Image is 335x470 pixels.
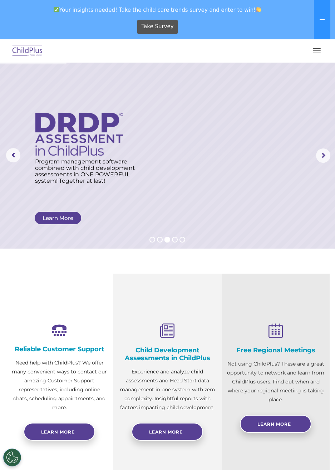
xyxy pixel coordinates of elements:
[11,43,44,59] img: ChildPlus by Procare Solutions
[227,346,324,354] h4: Free Regional Meetings
[24,423,95,441] a: Learn more
[11,358,108,412] p: Need help with ChildPlus? We offer many convenient ways to contact our amazing Customer Support r...
[3,3,312,17] span: Your insights needed! Take the child care trends survey and enter to win!
[35,113,123,156] img: DRDP Assessment in ChildPlus
[256,7,261,12] img: 👏
[119,367,216,412] p: Experience and analyze child assessments and Head Start data management in one system with zero c...
[35,212,81,224] a: Learn More
[54,7,59,12] img: ✅
[227,359,324,404] p: Not using ChildPlus? These are a great opportunity to network and learn from ChildPlus users. Fin...
[11,345,108,353] h4: Reliable Customer Support
[132,423,203,441] a: Learn More
[257,421,291,427] span: Learn More
[137,20,178,34] a: Take Survey
[119,346,216,362] h4: Child Development Assessments in ChildPlus
[149,429,183,435] span: Learn More
[41,429,75,435] span: Learn more
[240,415,311,433] a: Learn More
[35,158,142,184] rs-layer: Program management software combined with child development assessments in ONE POWERFUL system! T...
[141,20,173,33] span: Take Survey
[3,449,21,466] button: Cookies Settings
